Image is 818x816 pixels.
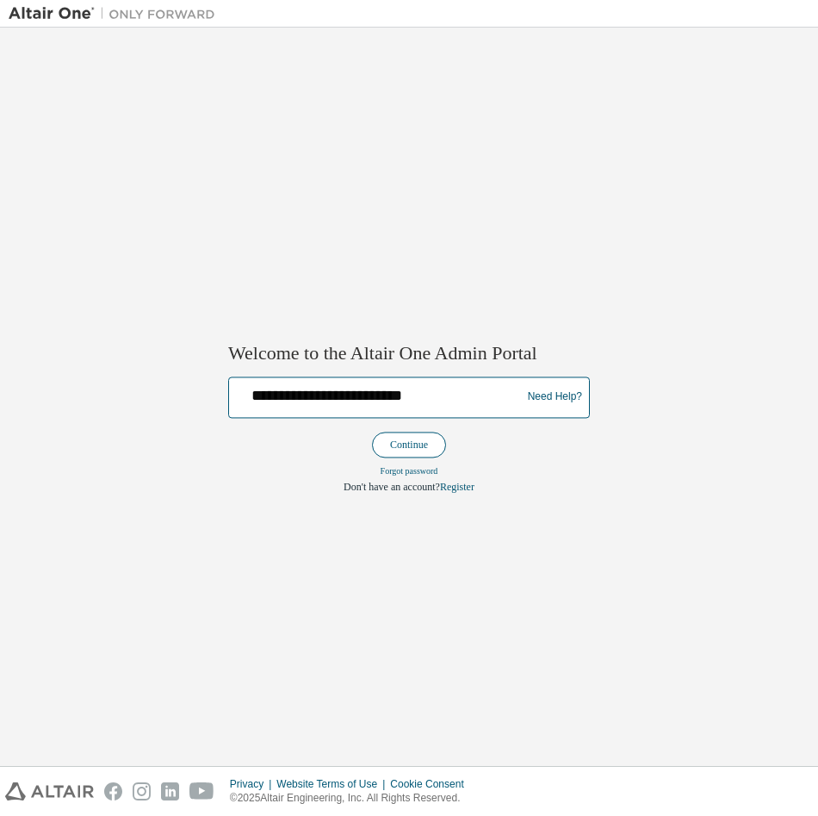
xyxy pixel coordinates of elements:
a: Need Help? [528,397,582,398]
h2: Welcome to the Altair One Admin Portal [228,342,590,366]
div: Website Terms of Use [276,777,390,791]
p: © 2025 Altair Engineering, Inc. All Rights Reserved. [230,791,474,806]
div: Privacy [230,777,276,791]
img: Altair One [9,5,224,22]
div: Cookie Consent [390,777,474,791]
img: youtube.svg [189,782,214,800]
img: instagram.svg [133,782,151,800]
button: Continue [372,432,446,458]
img: facebook.svg [104,782,122,800]
a: Forgot password [381,466,438,476]
span: Don't have an account? [344,481,440,493]
img: altair_logo.svg [5,782,94,800]
img: linkedin.svg [161,782,179,800]
a: Register [440,481,474,493]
